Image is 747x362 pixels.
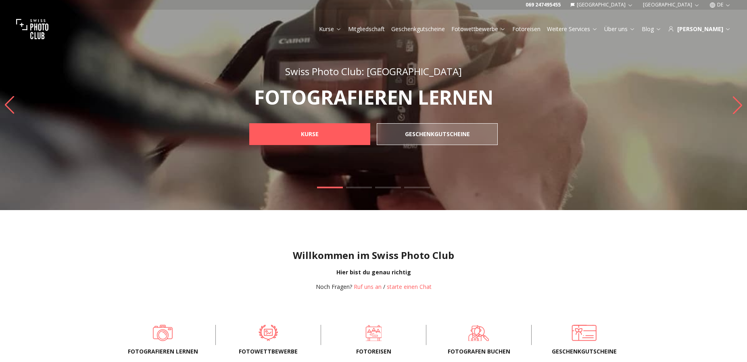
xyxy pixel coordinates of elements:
span: Noch Fragen? [316,283,352,290]
a: Ruf uns an [354,283,382,290]
h1: Willkommen im Swiss Photo Club [6,249,741,262]
button: Fotoreisen [509,23,544,35]
button: Mitgliedschaft [345,23,388,35]
a: Blog [642,25,661,33]
a: Fotowettbewerbe [229,325,308,341]
span: Fotowettbewerbe [229,347,308,356]
div: [PERSON_NAME] [668,25,731,33]
div: Hier bist du genau richtig [6,268,741,276]
button: Geschenkgutscheine [388,23,448,35]
p: FOTOGRAFIEREN LERNEN [232,88,515,107]
b: KURSE [301,130,319,138]
span: Fotoreisen [334,347,413,356]
a: Fotoreisen [334,325,413,341]
a: Mitgliedschaft [348,25,385,33]
a: Kurse [319,25,342,33]
a: Fotoreisen [512,25,540,33]
a: FOTOGRAFEN BUCHEN [439,325,518,341]
img: Swiss photo club [16,13,48,45]
span: Swiss Photo Club: [GEOGRAPHIC_DATA] [285,65,462,78]
a: KURSE [249,123,370,145]
button: Weitere Services [544,23,601,35]
button: Blog [638,23,665,35]
a: 069 247495455 [526,2,561,8]
a: Fotografieren lernen [123,325,202,341]
b: GESCHENKGUTSCHEINE [405,130,470,138]
a: Weitere Services [547,25,598,33]
button: Über uns [601,23,638,35]
a: Geschenkgutscheine [545,325,624,341]
span: FOTOGRAFEN BUCHEN [439,347,518,356]
div: / [316,283,432,291]
a: GESCHENKGUTSCHEINE [377,123,498,145]
button: Kurse [316,23,345,35]
button: starte einen Chat [387,283,432,291]
span: Fotografieren lernen [123,347,202,356]
span: Geschenkgutscheine [545,347,624,356]
a: Fotowettbewerbe [451,25,506,33]
a: Über uns [604,25,635,33]
a: Geschenkgutscheine [391,25,445,33]
button: Fotowettbewerbe [448,23,509,35]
